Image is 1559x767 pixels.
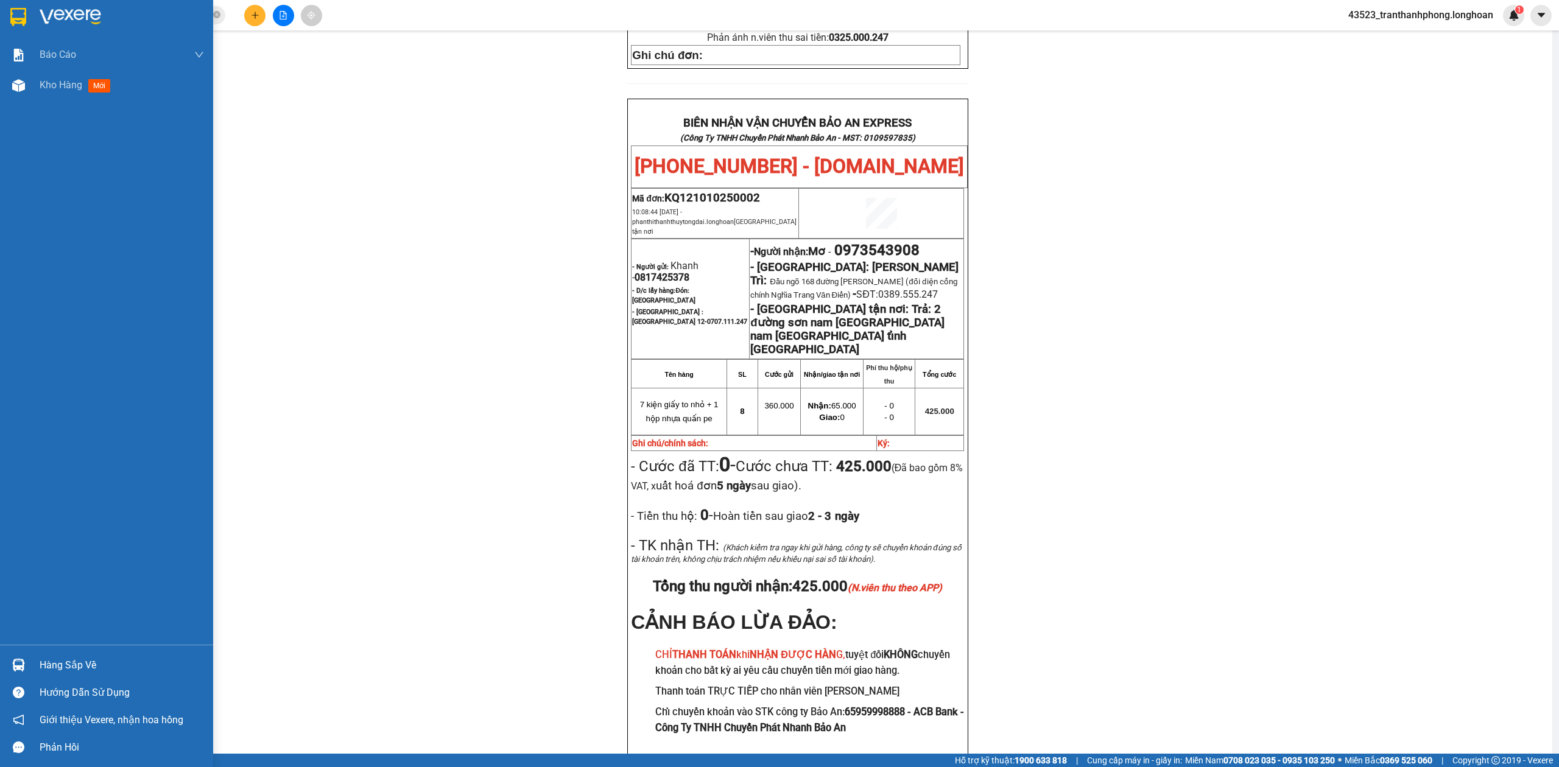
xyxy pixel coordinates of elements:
span: | [1076,754,1078,767]
strong: CSKH: [33,41,65,52]
span: SĐT: [856,289,878,300]
div: Hướng dẫn sử dụng [40,684,204,702]
span: caret-down [1536,10,1547,21]
span: (Khách kiểm tra ngay khi gửi hàng, công ty sẽ chuyển khoản đúng số tài khoản trên, không chịu trá... [631,543,961,564]
span: Khanh - [632,260,699,283]
strong: 425.000 [836,458,892,475]
span: 0817425378 [635,271,689,283]
strong: - [750,245,825,258]
span: Phản ánh n.viên thu sai tiền: [707,32,889,43]
span: Báo cáo [40,47,76,62]
span: down [194,50,204,60]
strong: (Công Ty TNHH Chuyển Phát Nhanh Bảo An - MST: 0109597835) [680,133,915,142]
span: plus [251,11,259,19]
strong: 2 - 3 [808,510,859,523]
span: CẢNH BÁO LỪA ĐẢO: [631,611,837,633]
strong: Tổng cước [923,371,956,378]
span: KQ121010250002 [664,191,760,205]
span: question-circle [13,687,24,698]
span: Kho hàng [40,79,82,91]
span: Giới thiệu Vexere, nhận hoa hồng [40,712,183,727]
strong: 0325.000.247 [829,32,889,43]
h3: tuyệt đối chuyển khoản cho bất kỳ ai yêu cầu chuyển tiền mới giao hàng. [655,647,964,678]
strong: - D/c lấy hàng: [632,287,695,304]
img: warehouse-icon [12,79,25,92]
strong: Giao: [819,413,840,422]
button: aim [301,5,322,26]
strong: Tên hàng [664,371,693,378]
button: caret-down [1530,5,1552,26]
span: Người nhận: [754,246,825,257]
span: Hỗ trợ kỹ thuật: [955,754,1067,767]
strong: Ghi chú đơn: [632,49,703,61]
span: [PHONE_NUMBER] [5,41,93,63]
strong: NHẬN ĐƯỢC HÀN [750,649,836,660]
span: - 0 [884,401,894,410]
strong: KHÔNG [884,649,918,660]
span: notification [13,714,24,726]
h3: Chỉ chuyển khoản vào STK công ty Bảo An: [655,704,964,735]
span: 425.000 [925,407,954,416]
img: solution-icon [12,49,25,61]
span: 0707.111.247 [707,318,747,326]
span: Cung cấp máy in - giấy in: [1087,754,1182,767]
span: file-add [279,11,287,19]
span: Mã đơn: KQ121010250002 [5,74,185,90]
span: Mơ [808,245,825,258]
span: Miền Bắc [1345,754,1432,767]
span: 43523_tranthanhphong.longhoan [1339,7,1503,23]
span: close-circle [213,10,220,21]
sup: 1 [1515,5,1524,14]
strong: Trả: 2 đường sơn nam [GEOGRAPHIC_DATA] nam [GEOGRAPHIC_DATA] tỉnh [GEOGRAPHIC_DATA] [750,303,944,356]
span: mới [88,79,110,93]
strong: Phí thu hộ/phụ thu [866,364,912,385]
span: - Tiền thu hộ: [631,510,697,523]
strong: THANH TOÁN [672,649,736,660]
strong: 5 ngày [717,479,751,492]
span: CÔNG TY TNHH CHUYỂN PHÁT NHANH BẢO AN [96,41,243,63]
span: - [825,246,834,257]
strong: BIÊN NHẬN VẬN CHUYỂN BẢO AN EXPRESS [683,116,912,130]
strong: Nhận/giao tận nơi [804,371,860,378]
span: | [1441,754,1443,767]
strong: 65959998888 - ACB Bank - Công Ty TNHH Chuyển Phát Nhanh Bảo An [655,706,964,734]
span: 0 [819,413,844,422]
span: - [853,287,856,301]
span: - TK nhận TH: [631,537,719,554]
strong: - Người gửi: [632,263,669,271]
span: 0389.555.247 [878,289,938,300]
span: - [GEOGRAPHIC_DATA] : [GEOGRAPHIC_DATA] 12- [632,308,747,326]
button: file-add [273,5,294,26]
span: 7 kiện giấy to nhỏ + 1 hộp nhựa quấn pe [640,400,719,423]
div: Hàng sắp về [40,656,204,674]
span: uất hoá đơn sau giao). [656,479,801,492]
span: copyright [1491,756,1500,765]
span: 360.000 [764,401,794,410]
strong: - [GEOGRAPHIC_DATA] tận nơi: [750,303,909,316]
strong: 0708 023 035 - 0935 103 250 [1223,755,1335,765]
span: 8 [740,407,744,416]
h3: Thanh toán TRỰC TIẾP cho nhân viên [PERSON_NAME] [655,684,964,699]
span: - 0 [884,413,894,422]
span: [PHONE_NUMBER] - [DOMAIN_NAME] [635,155,964,178]
img: icon-new-feature [1508,10,1519,21]
strong: 0369 525 060 [1380,755,1432,765]
span: phanthithanhthuytongdai.longhoan [632,218,797,236]
span: ⚪️ [1338,758,1342,763]
img: logo-vxr [10,8,26,26]
span: - [697,506,859,524]
span: 65.000 [808,401,856,410]
strong: 1900 633 818 [1015,755,1067,765]
span: Ngày in phiếu: 10:27 ngày [82,24,250,37]
strong: SL [738,371,747,378]
span: Cước chưa TT: [631,458,963,493]
span: (Đã bao gồm 8% VAT, x [631,462,963,492]
span: Tổng thu người nhận: [653,578,942,595]
span: 1 [1517,5,1521,14]
span: 0973543908 [834,242,920,259]
strong: Nhận: [808,401,831,410]
span: - Cước đã TT: [631,458,735,475]
span: CHỈ khi G, [655,649,845,660]
span: message [13,741,24,753]
strong: PHIẾU DÁN LÊN HÀNG [86,5,246,22]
